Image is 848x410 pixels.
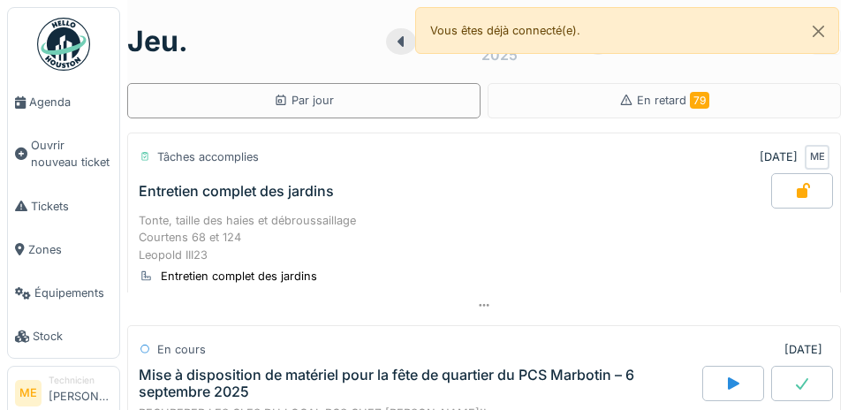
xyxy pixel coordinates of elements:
[415,7,839,54] div: Vous êtes déjà connecté(e).
[805,145,829,170] div: ME
[37,18,90,71] img: Badge_color-CXgf-gQk.svg
[15,380,42,406] li: ME
[157,341,206,358] div: En cours
[8,315,119,358] a: Stock
[690,92,709,109] span: 79
[139,183,334,200] div: Entretien complet des jardins
[28,241,112,258] span: Zones
[274,92,334,109] div: Par jour
[31,137,112,171] span: Ouvrir nouveau ticket
[481,44,518,65] div: 2025
[8,124,119,184] a: Ouvrir nouveau ticket
[784,341,822,358] div: [DATE]
[34,285,112,301] span: Équipements
[31,198,112,215] span: Tickets
[161,268,317,285] div: Entretien complet des jardins
[8,80,119,124] a: Agenda
[8,185,119,228] a: Tickets
[8,271,119,315] a: Équipements
[637,94,709,107] span: En retard
[29,94,112,110] span: Agenda
[157,148,259,165] div: Tâches accomplies
[139,367,699,400] div: Mise à disposition de matériel pour la fête de quartier du PCS Marbotin – 6 septembre 2025
[8,228,119,271] a: Zones
[760,148,798,165] div: [DATE]
[127,25,188,58] h1: jeu.
[49,374,112,387] div: Technicien
[799,8,838,55] button: Close
[139,212,829,263] div: Tonte, taille des haies et débroussaillage Courtens 68 et 124 Leopold III23
[33,328,112,345] span: Stock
